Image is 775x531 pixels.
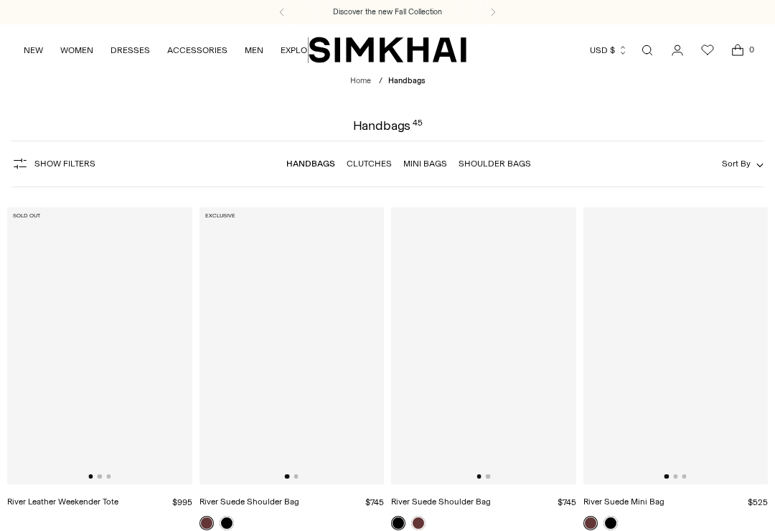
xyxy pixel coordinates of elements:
a: Open search modal [633,36,662,65]
a: ACCESSORIES [167,34,227,66]
button: Go to slide 2 [673,474,677,479]
button: Go to slide 2 [293,474,298,479]
span: Sort By [722,159,751,169]
button: Go to slide 3 [682,474,686,479]
a: Discover the new Fall Collection [333,6,442,18]
a: EXPLORE [281,34,318,66]
div: / [379,75,382,88]
button: Go to slide 2 [98,474,102,479]
a: River Suede Shoulder Bag [391,497,491,507]
a: Mini Bags [403,159,447,169]
span: Handbags [388,76,425,85]
a: Home [350,76,371,85]
nav: breadcrumbs [350,75,425,88]
button: Go to slide 1 [476,474,481,479]
span: Show Filters [34,159,95,169]
a: MEN [245,34,263,66]
nav: Linked collections [286,149,531,179]
button: Go to slide 2 [486,474,490,479]
a: River Suede Shoulder Bag [199,497,299,507]
a: Handbags [286,159,335,169]
a: DRESSES [111,34,150,66]
a: Shoulder Bags [459,159,531,169]
a: Clutches [347,159,392,169]
a: WOMEN [60,34,93,66]
div: 45 [413,119,423,132]
a: River Leather Weekender Tote [7,497,118,507]
a: SIMKHAI [309,36,466,64]
a: Go to the account page [663,36,692,65]
button: Sort By [722,156,764,171]
a: Open cart modal [723,36,752,65]
span: 0 [745,43,758,56]
button: Go to slide 1 [285,474,289,479]
h1: Handbags [353,119,423,132]
button: Go to slide 3 [106,474,111,479]
button: Go to slide 1 [88,474,93,479]
button: USD $ [590,34,628,66]
button: Go to slide 1 [664,474,669,479]
a: NEW [24,34,43,66]
button: Show Filters [11,152,95,175]
a: River Suede Mini Bag [583,497,664,507]
a: Wishlist [693,36,722,65]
